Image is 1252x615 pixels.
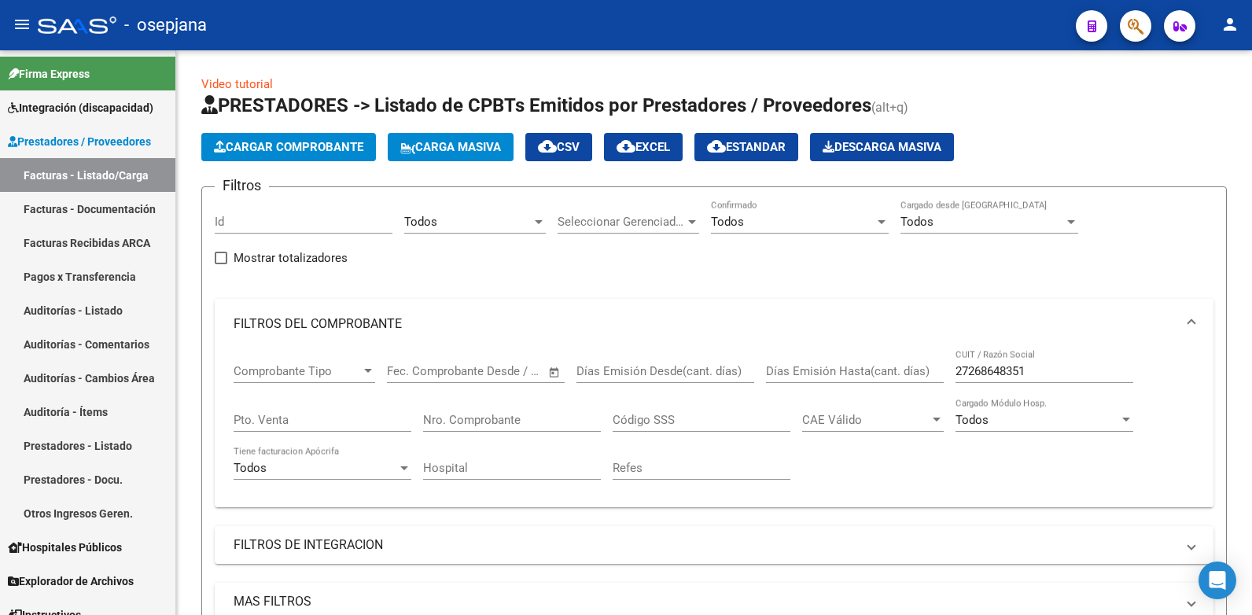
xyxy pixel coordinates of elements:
mat-icon: menu [13,15,31,34]
input: Start date [387,364,438,378]
button: CSV [525,133,592,161]
span: EXCEL [617,140,670,154]
span: Carga Masiva [400,140,501,154]
span: Explorador de Archivos [8,573,134,590]
mat-icon: cloud_download [707,137,726,156]
span: Prestadores / Proveedores [8,133,151,150]
button: Estandar [694,133,798,161]
mat-expansion-panel-header: FILTROS DEL COMPROBANTE [215,299,1213,349]
button: Carga Masiva [388,133,514,161]
h3: Filtros [215,175,269,197]
span: Integración (discapacidad) [8,99,153,116]
span: Todos [711,215,744,229]
div: FILTROS DEL COMPROBANTE [215,349,1213,507]
span: Estandar [707,140,786,154]
span: Todos [900,215,933,229]
span: Cargar Comprobante [214,140,363,154]
mat-icon: person [1221,15,1239,34]
span: Hospitales Públicos [8,539,122,556]
mat-panel-title: MAS FILTROS [234,593,1176,610]
span: - osepjana [124,8,207,42]
span: Firma Express [8,65,90,83]
app-download-masive: Descarga masiva de comprobantes (adjuntos) [810,133,954,161]
input: End date [452,364,528,378]
span: Todos [956,413,989,427]
span: Seleccionar Gerenciador [558,215,685,229]
span: Todos [404,215,437,229]
span: Comprobante Tipo [234,364,361,378]
mat-panel-title: FILTROS DEL COMPROBANTE [234,315,1176,333]
span: Descarga Masiva [823,140,941,154]
span: CAE Válido [802,413,930,427]
button: Cargar Comprobante [201,133,376,161]
span: (alt+q) [871,100,908,115]
span: CSV [538,140,580,154]
mat-icon: cloud_download [617,137,635,156]
button: Open calendar [546,363,564,381]
span: Mostrar totalizadores [234,249,348,267]
mat-expansion-panel-header: FILTROS DE INTEGRACION [215,526,1213,564]
button: EXCEL [604,133,683,161]
div: Open Intercom Messenger [1199,562,1236,599]
mat-panel-title: FILTROS DE INTEGRACION [234,536,1176,554]
span: PRESTADORES -> Listado de CPBTs Emitidos por Prestadores / Proveedores [201,94,871,116]
a: Video tutorial [201,77,273,91]
mat-icon: cloud_download [538,137,557,156]
button: Descarga Masiva [810,133,954,161]
span: Todos [234,461,267,475]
